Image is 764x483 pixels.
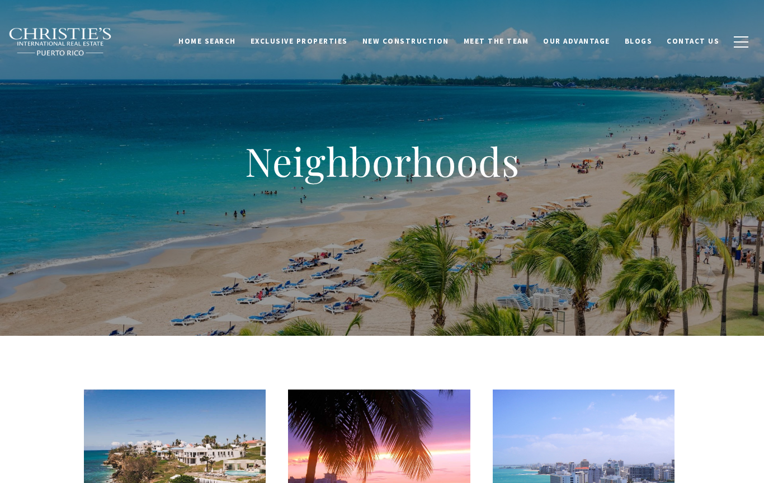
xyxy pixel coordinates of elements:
[617,31,660,52] a: Blogs
[456,31,536,52] a: Meet the Team
[667,36,719,46] span: Contact Us
[625,36,653,46] span: Blogs
[362,36,449,46] span: New Construction
[536,31,617,52] a: Our Advantage
[171,31,243,52] a: Home Search
[158,137,606,186] h1: Neighborhoods
[251,36,348,46] span: Exclusive Properties
[243,31,355,52] a: Exclusive Properties
[543,36,610,46] span: Our Advantage
[355,31,456,52] a: New Construction
[8,27,112,57] img: Christie's International Real Estate black text logo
